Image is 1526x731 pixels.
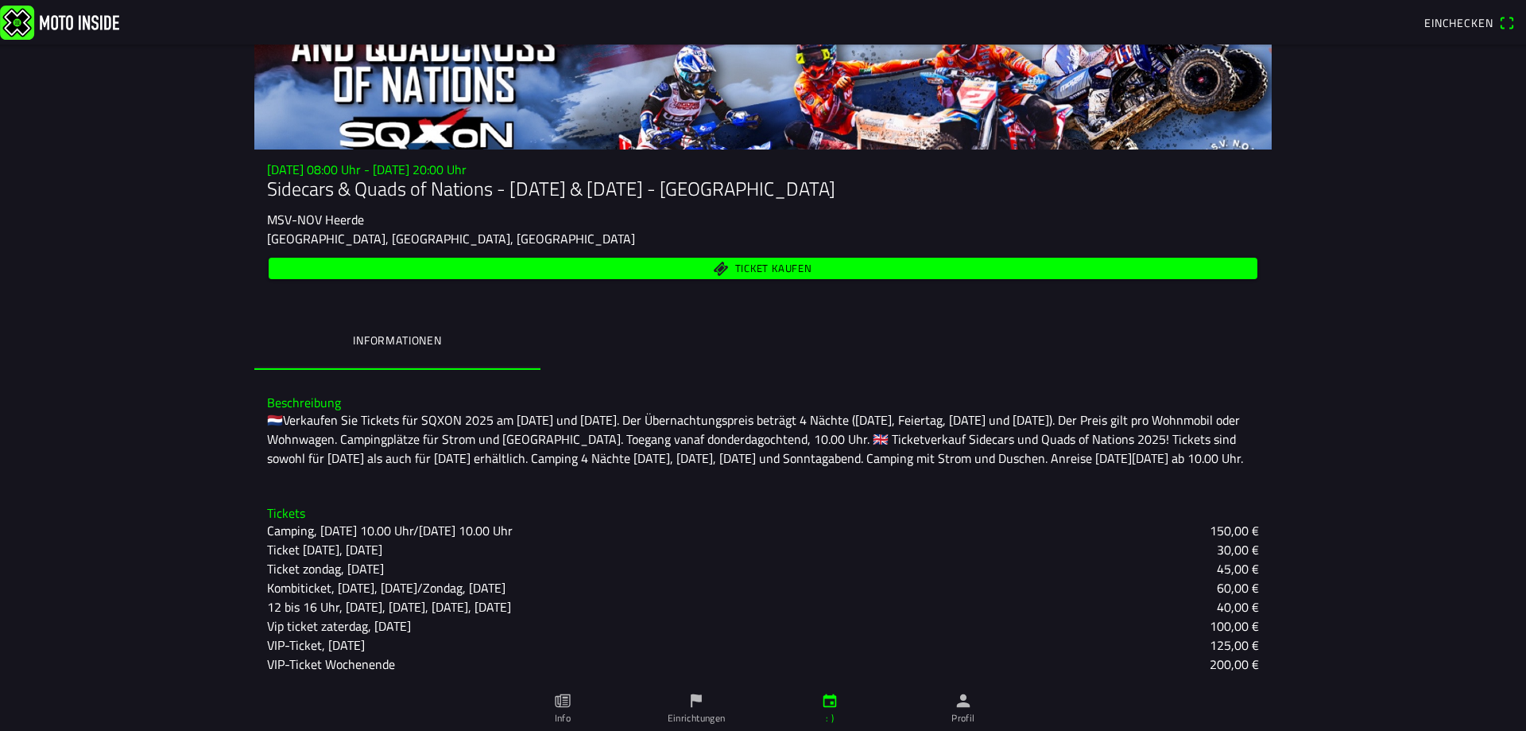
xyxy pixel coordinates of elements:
[1210,636,1259,655] font: 125,00 €
[1424,14,1493,31] font: Einchecken
[267,410,1243,468] font: 🇳🇱Verkaufen Sie Tickets für SQXON 2025 am [DATE] und [DATE]. Der Übernachtungspreis beträgt 4 Näc...
[267,616,411,636] font: Vip ticket zaterdag, [DATE]
[267,521,513,540] font: Camping, [DATE] 10.00 Uhr/[DATE] 10.00 Uhr
[267,559,384,578] font: Ticket zondag, [DATE]
[555,710,571,725] font: Info
[1416,9,1523,36] a: EincheckenQR-Scanner
[267,597,511,616] font: 12 bis 16 Uhr, [DATE], [DATE], [DATE], [DATE]
[554,692,571,710] ion-icon: Papier
[687,692,705,710] ion-icon: Flagge
[267,655,395,674] font: VIP-Ticket Wochenende
[267,578,505,597] font: Kombiticket, [DATE], [DATE]/Zondag, [DATE]
[955,692,972,710] ion-icon: Person
[267,229,635,248] font: [GEOGRAPHIC_DATA], [GEOGRAPHIC_DATA], [GEOGRAPHIC_DATA]
[1217,540,1259,559] font: 30,00 €
[267,160,467,179] font: [DATE] 08:00 Uhr - [DATE] 20:00 Uhr
[353,332,442,348] font: Informationen
[267,504,305,523] font: Tickets
[821,692,839,710] ion-icon: Kalender
[267,636,365,655] font: VIP-Ticket, [DATE]
[735,260,812,276] font: Ticket kaufen
[951,710,974,725] font: Profil
[267,210,364,229] font: MSV-NOV Heerde
[1217,578,1259,597] font: 60,00 €
[1217,597,1259,616] font: 40,00 €
[267,174,835,203] font: Sidecars & Quads of Nations - [DATE] & [DATE] - [GEOGRAPHIC_DATA]
[1217,559,1259,578] font: 45,00 €
[267,393,341,412] font: Beschreibung
[1210,655,1259,674] font: 200,00 €
[826,710,834,725] font: : )
[668,710,726,725] font: Einrichtungen
[1210,521,1259,540] font: 150,00 €
[1210,616,1259,636] font: 100,00 €
[267,540,382,559] font: Ticket [DATE], [DATE]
